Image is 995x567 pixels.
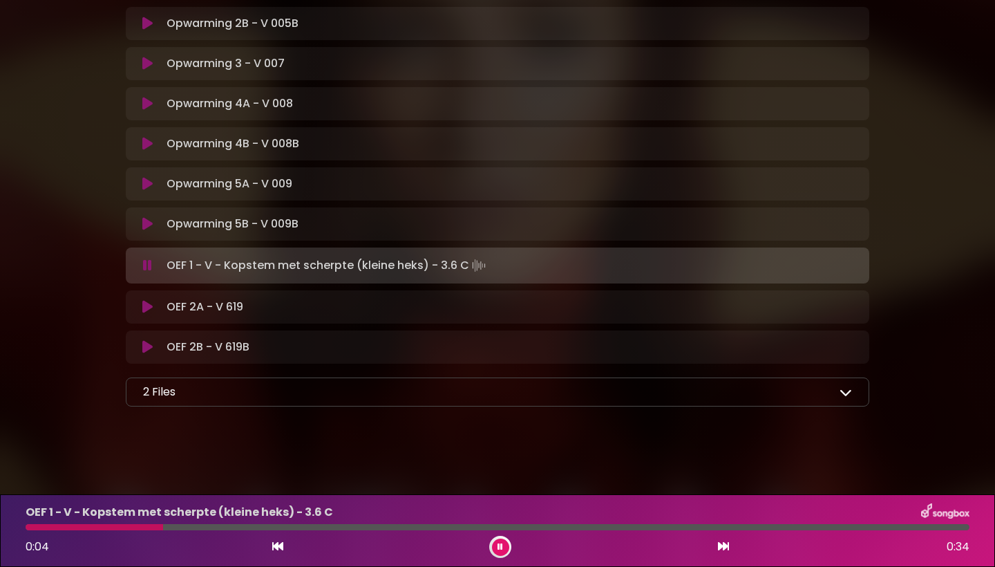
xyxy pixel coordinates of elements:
[167,256,489,275] p: OEF 1 - V - Kopstem met scherpte (kleine heks) - 3.6 C
[167,339,249,355] p: OEF 2B - V 619B
[167,95,293,112] p: Opwarming 4A - V 008
[167,55,285,72] p: Opwarming 3 - V 007
[167,216,298,232] p: Opwarming 5B - V 009B
[167,136,299,152] p: Opwarming 4B - V 008B
[167,299,243,315] p: OEF 2A - V 619
[167,15,298,32] p: Opwarming 2B - V 005B
[469,256,489,275] img: waveform4.gif
[143,384,176,400] p: 2 Files
[167,176,292,192] p: Opwarming 5A - V 009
